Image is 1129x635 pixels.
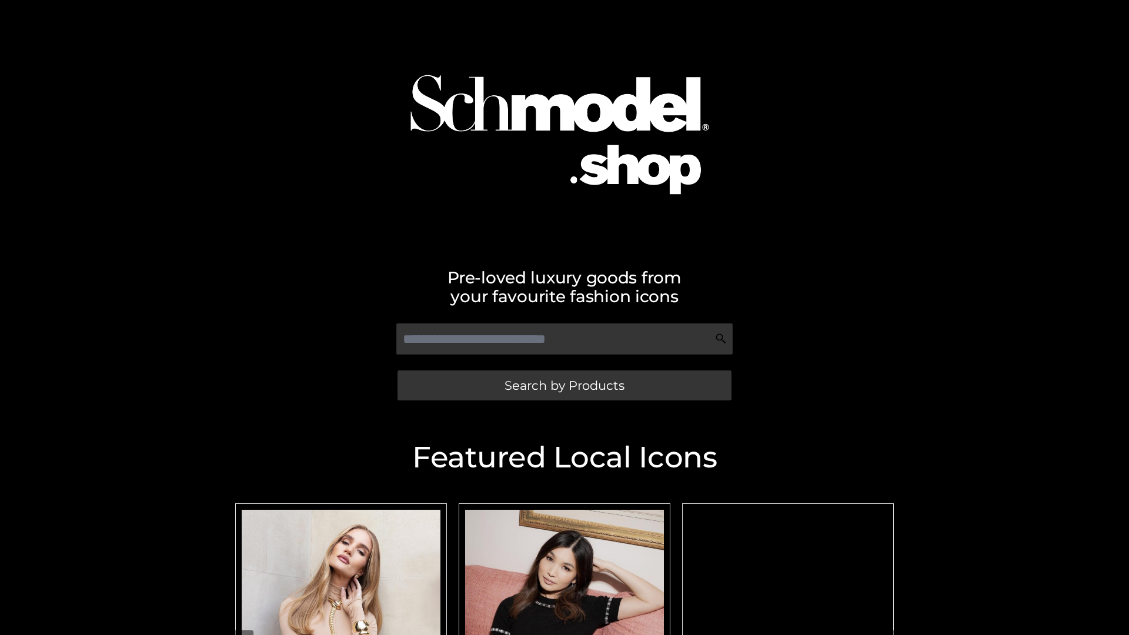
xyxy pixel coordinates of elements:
[229,268,900,306] h2: Pre-loved luxury goods from your favourite fashion icons
[229,443,900,472] h2: Featured Local Icons​
[505,379,624,392] span: Search by Products
[715,333,727,345] img: Search Icon
[398,370,731,400] a: Search by Products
